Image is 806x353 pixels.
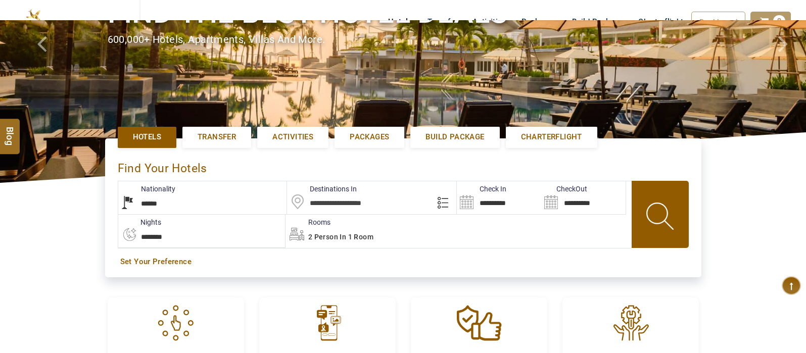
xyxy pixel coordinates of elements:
a: Activities [257,127,328,147]
a: Hotels [118,127,176,147]
a: Packages [335,127,404,147]
span: Charterflight [521,132,582,142]
div: 600,000+ hotels, apartments, villas and more. [108,32,699,47]
input: Search [457,181,541,214]
a: Transfer [182,127,251,147]
span: 2 Person in 1 Room [308,233,373,241]
a: 0 [750,12,791,32]
a: Charterflight [631,12,691,32]
input: Search [541,181,626,214]
label: Nationality [118,184,175,194]
a: Build Package [564,12,631,32]
a: Transfer [420,12,465,32]
a: Hotels [381,12,419,32]
span: Blog [4,126,17,135]
div: Find Your Hotels [118,151,689,181]
a: Activities [465,12,514,32]
img: The Royal Line Holidays [8,4,63,42]
a: Set Your Preference [120,257,686,267]
span: Dashboard [699,18,738,27]
span: Transfer [198,132,236,142]
span: Hotels [133,132,161,142]
a: Build Package [410,127,499,147]
label: nights [118,217,161,227]
label: Destinations In [287,184,357,194]
label: Check In [457,184,506,194]
span: Build Package [425,132,484,142]
span: Charterflight [638,17,683,26]
label: CheckOut [541,184,587,194]
label: Rooms [286,217,330,227]
a: Packages [514,12,564,32]
span: Activities [272,132,313,142]
span: 0 [773,15,785,27]
a: Charterflight [506,127,597,147]
span: Packages [350,132,389,142]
